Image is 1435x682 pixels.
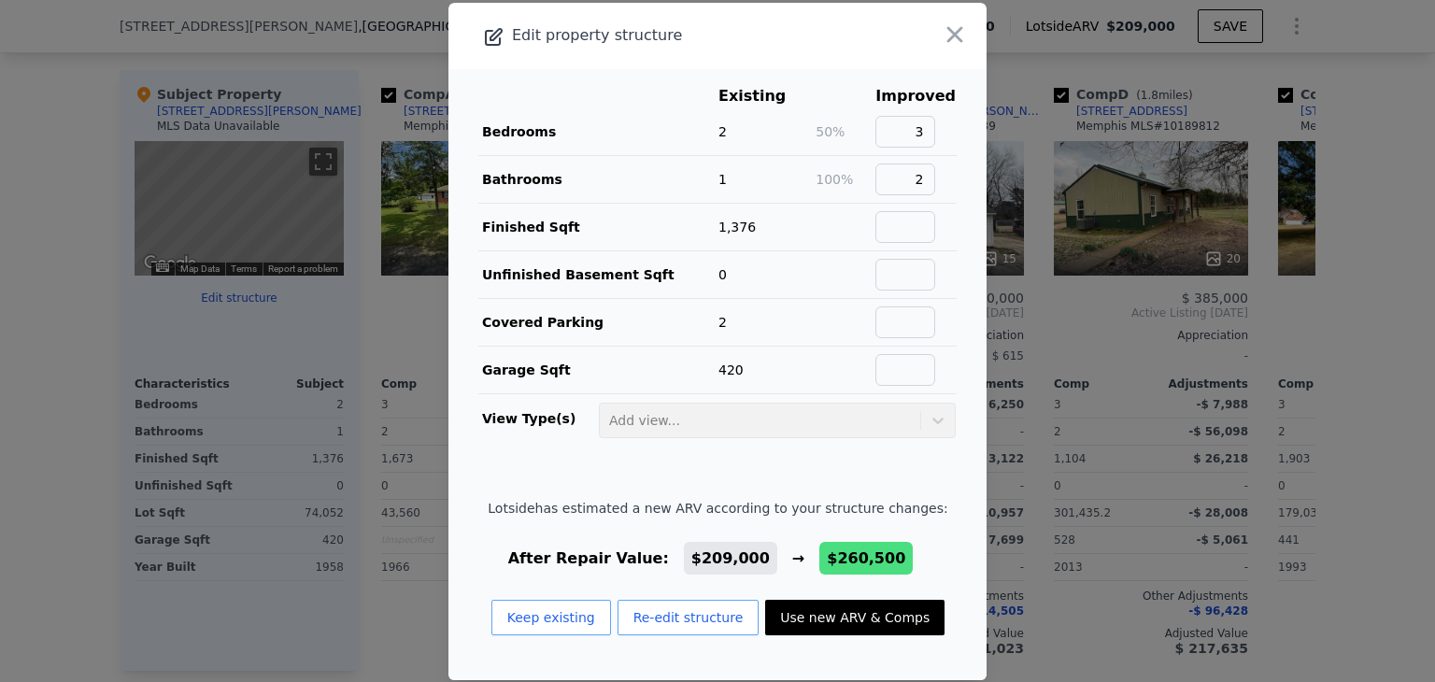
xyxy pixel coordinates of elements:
[717,84,815,108] th: Existing
[691,549,770,567] span: $209,000
[478,250,717,298] td: Unfinished Basement Sqft
[816,124,845,139] span: 50%
[718,315,727,330] span: 2
[827,549,905,567] span: $260,500
[448,22,879,49] div: Edit property structure
[478,203,717,250] td: Finished Sqft
[478,394,598,439] td: View Type(s)
[478,155,717,203] td: Bathrooms
[718,220,756,234] span: 1,376
[488,499,947,518] span: Lotside has estimated a new ARV according to your structure changes:
[478,108,717,156] td: Bedrooms
[718,362,744,377] span: 420
[765,600,945,635] button: Use new ARV & Comps
[718,267,727,282] span: 0
[718,124,727,139] span: 2
[491,600,611,635] button: Keep existing
[816,172,853,187] span: 100%
[874,84,957,108] th: Improved
[478,298,717,346] td: Covered Parking
[718,172,727,187] span: 1
[488,547,947,570] div: After Repair Value: →
[478,346,717,393] td: Garage Sqft
[618,600,760,635] button: Re-edit structure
